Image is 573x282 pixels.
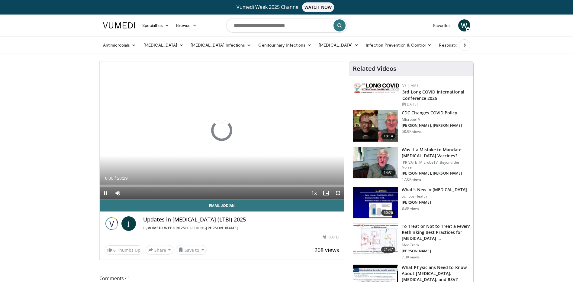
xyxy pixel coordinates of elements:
p: 8.3K views [402,206,420,211]
a: Respiratory Infections [435,39,491,51]
span: 6 [113,247,116,253]
a: [MEDICAL_DATA] [140,39,187,51]
a: Infection Prevention & Control [362,39,435,51]
button: Enable picture-in-picture mode [320,187,332,199]
h3: What's New in [MEDICAL_DATA] [402,187,467,193]
span: 21:47 [381,247,396,253]
h3: CDC Changes COVID Policy [402,110,462,116]
span: 14:31 [381,170,396,176]
img: VuMedi Logo [103,22,135,28]
div: [DATE] [402,102,468,107]
a: [PERSON_NAME] [206,225,238,231]
div: By FEATURING [143,225,340,231]
p: [PERSON_NAME] [402,249,470,254]
p: 58.9K views [402,129,422,134]
a: Favorites [430,19,455,31]
a: Genitourinary Infections [255,39,315,51]
a: 3rd Long COVID International Conference 2025 [402,89,464,101]
button: Pause [100,187,112,199]
img: 8828b190-63b7-4755-985f-be01b6c06460.150x105_q85_crop-smart_upscale.jpg [353,187,398,218]
h4: Related Videos [353,65,396,72]
p: Scripps Health [402,194,467,199]
p: 17.0K views [402,177,422,182]
img: f91047f4-3b1b-4007-8c78-6eacab5e8334.150x105_q85_crop-smart_upscale.jpg [353,147,398,179]
p: [PERSON_NAME], [PERSON_NAME] [402,123,462,128]
span: 0:00 [105,176,113,181]
a: J [121,216,136,231]
a: VE | AME [402,83,419,88]
button: Mute [112,187,124,199]
button: Fullscreen [332,187,344,199]
input: Search topics, interventions [226,18,347,33]
h3: Was it a Mistake to Mandate [MEDICAL_DATA] Vaccines? [402,147,470,159]
span: 28:29 [117,176,127,181]
video-js: Video Player [100,61,344,199]
img: 72ac0e37-d809-477d-957a-85a66e49561a.150x105_q85_crop-smart_upscale.jpg [353,110,398,142]
img: Vumedi Week 2025 [105,216,119,231]
p: [PERSON_NAME] [402,200,467,205]
a: 6 Thumbs Up [105,245,143,255]
a: Vumedi Week 2025 ChannelWATCH NOW [104,2,469,12]
a: W [458,19,470,31]
a: 60:26 What's New in [MEDICAL_DATA] Scripps Health [PERSON_NAME] 8.3K views [353,187,470,219]
div: Progress Bar [100,185,344,187]
p: MicrobeTV [402,117,462,122]
span: 18:14 [381,133,396,139]
button: Share [146,245,174,255]
a: Browse [172,19,200,31]
span: 60:26 [381,210,396,216]
a: Email Jodian [100,199,344,211]
a: 21:47 To Treat or Not to Treat a Fever? Rethinking Best Practices for [MEDICAL_DATA] … MedCram [P... [353,223,470,260]
h4: Updates in [MEDICAL_DATA] (LTBI) 2025 [143,216,340,223]
p: [PRIVATE] MicrobeTV: Beyond the Noise [402,160,470,170]
button: Save to [176,245,207,255]
span: WATCH NOW [302,2,334,12]
img: a2792a71-925c-4fc2-b8ef-8d1b21aec2f7.png.150x105_q85_autocrop_double_scale_upscale_version-0.2.jpg [354,83,399,93]
a: Antimicrobials [99,39,140,51]
div: [DATE] [323,234,339,240]
img: 17417671-29c8-401a-9d06-236fa126b08d.150x105_q85_crop-smart_upscale.jpg [353,224,398,255]
button: Playback Rate [308,187,320,199]
a: [MEDICAL_DATA] [315,39,362,51]
a: Vumedi Week 2025 [148,225,185,231]
span: / [115,176,116,181]
a: [MEDICAL_DATA] Infections [187,39,255,51]
p: 7.3K views [402,255,420,260]
a: Specialties [139,19,173,31]
h3: To Treat or Not to Treat a Fever? Rethinking Best Practices for [MEDICAL_DATA] … [402,223,470,241]
p: MedCram [402,243,470,248]
a: 18:14 CDC Changes COVID Policy MicrobeTV [PERSON_NAME], [PERSON_NAME] 58.9K views [353,110,470,142]
p: [PERSON_NAME], [PERSON_NAME] [402,171,470,176]
span: 268 views [314,246,339,254]
a: 14:31 Was it a Mistake to Mandate [MEDICAL_DATA] Vaccines? [PRIVATE] MicrobeTV: Beyond the Noise ... [353,147,470,182]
